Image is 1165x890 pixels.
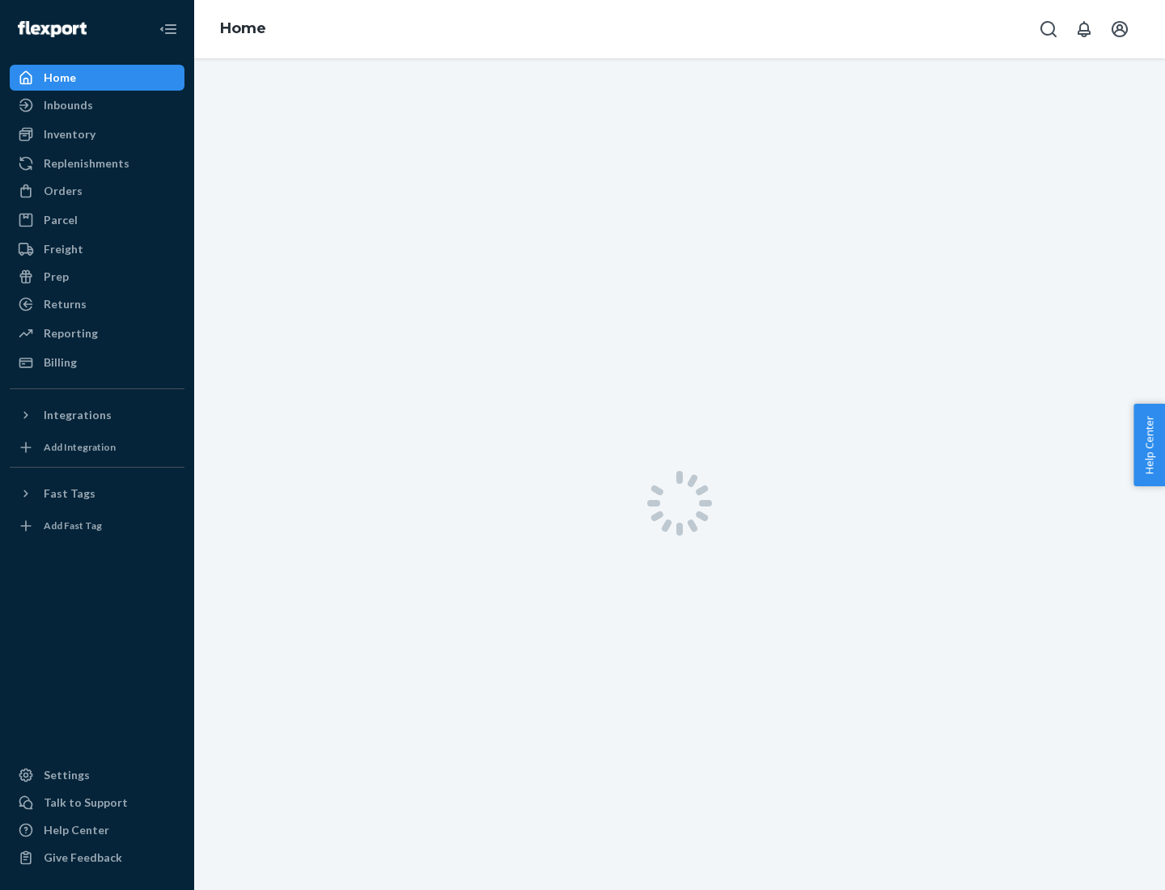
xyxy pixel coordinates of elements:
div: Reporting [44,325,98,341]
button: Open notifications [1068,13,1100,45]
a: Talk to Support [10,790,184,816]
div: Add Fast Tag [44,519,102,532]
button: Fast Tags [10,481,184,506]
div: Returns [44,296,87,312]
a: Billing [10,350,184,375]
button: Give Feedback [10,845,184,871]
button: Open Search Box [1032,13,1065,45]
a: Parcel [10,207,184,233]
div: Integrations [44,407,112,423]
div: Give Feedback [44,850,122,866]
div: Replenishments [44,155,129,172]
a: Add Fast Tag [10,513,184,539]
a: Freight [10,236,184,262]
div: Add Integration [44,440,116,454]
a: Add Integration [10,434,184,460]
div: Home [44,70,76,86]
div: Settings [44,767,90,783]
div: Fast Tags [44,485,95,502]
img: Flexport logo [18,21,87,37]
button: Help Center [1133,404,1165,486]
a: Replenishments [10,150,184,176]
button: Open account menu [1104,13,1136,45]
ol: breadcrumbs [207,6,279,53]
div: Help Center [44,822,109,838]
div: Prep [44,269,69,285]
a: Home [220,19,266,37]
a: Settings [10,762,184,788]
a: Home [10,65,184,91]
div: Orders [44,183,83,199]
button: Integrations [10,402,184,428]
div: Freight [44,241,83,257]
a: Reporting [10,320,184,346]
div: Parcel [44,212,78,228]
a: Prep [10,264,184,290]
a: Inventory [10,121,184,147]
div: Inbounds [44,97,93,113]
a: Orders [10,178,184,204]
a: Inbounds [10,92,184,118]
a: Returns [10,291,184,317]
div: Billing [44,354,77,371]
div: Inventory [44,126,95,142]
a: Help Center [10,817,184,843]
div: Talk to Support [44,795,128,811]
button: Close Navigation [152,13,184,45]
